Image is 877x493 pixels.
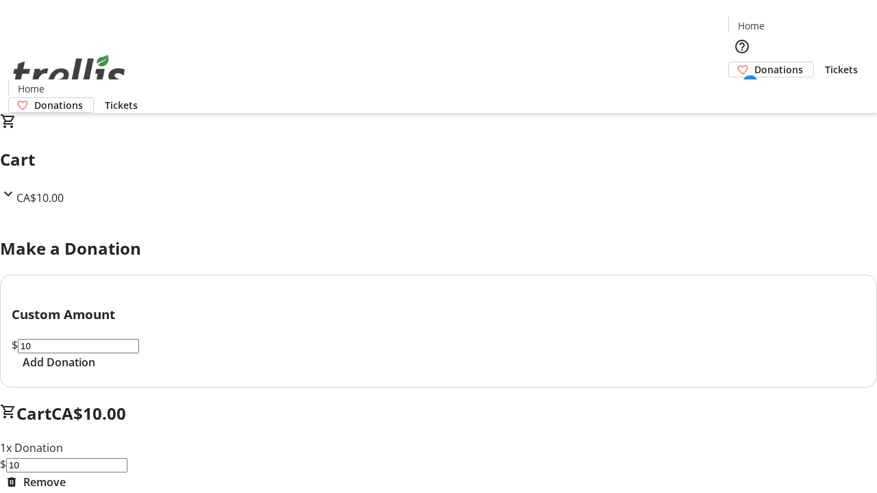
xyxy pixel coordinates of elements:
h3: Custom Amount [12,305,865,324]
button: Add Donation [12,354,106,370]
a: Home [729,18,773,33]
a: Donations [728,62,814,77]
span: Donations [754,62,803,77]
img: Orient E2E Organization ypzdLv4NS1's Logo [8,40,130,108]
span: Tickets [825,62,858,77]
span: Home [738,18,765,33]
button: Cart [728,77,756,105]
span: CA$10.00 [51,402,126,425]
a: Home [9,81,53,96]
a: Donations [8,97,94,113]
a: Tickets [94,98,149,112]
span: Remove [23,474,66,490]
span: CA$10.00 [16,190,64,205]
span: Tickets [105,98,138,112]
a: Tickets [814,62,869,77]
span: Home [18,81,45,96]
span: Add Donation [23,354,95,370]
span: Donations [34,98,83,112]
span: $ [12,338,18,353]
button: Help [728,33,756,60]
input: Donation Amount [18,339,139,353]
input: Donation Amount [6,458,127,472]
